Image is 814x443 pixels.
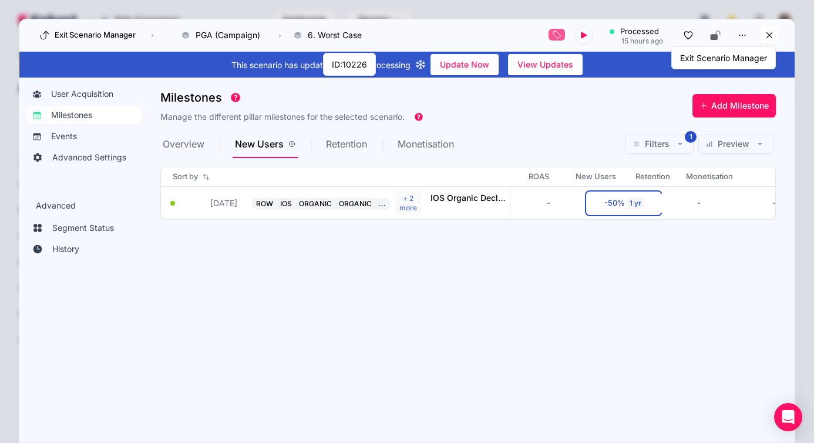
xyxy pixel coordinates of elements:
a: Segment Status [26,219,142,237]
div: Monetisation [681,171,738,183]
h3: Manage the different pillar milestones for the selected scenario. [160,111,405,123]
a: Milestones [26,106,142,125]
a: Events [26,127,142,146]
button: Add Milestone [692,94,776,118]
span: This scenario has updates pending processing [231,59,411,71]
button: Preview [698,134,773,154]
div: Tooltip anchor [413,112,424,122]
div: - [697,197,701,209]
span: Milestones [160,92,222,103]
span: Retention [326,139,367,149]
div: Monetisation [395,130,456,158]
mat-tab-body: New Users [160,159,776,220]
span: Sort by [173,171,198,183]
span: › [149,31,156,40]
div: New Users [567,171,624,183]
span: processed [620,26,659,38]
span: 6. Worst Case [308,29,362,41]
h3: Advanced [26,200,142,216]
button: Filters1 [625,134,694,154]
span: Filters [645,138,670,150]
button: PGA (Campaign) [175,25,273,45]
div: Open Intercom Messenger [774,403,802,431]
span: IOS Organic Decline [430,192,506,204]
span: Preview [718,138,749,150]
div: Retention [624,171,681,183]
span: ORGANIC [299,199,332,208]
button: - [511,192,586,215]
span: › [276,31,284,40]
button: ROWIOSORGANICORGANIC...+ 2 moreIOS Organic Decline [251,192,506,215]
div: 15 hours ago [610,38,663,45]
span: Update Now [440,56,489,73]
span: ROW [256,199,273,209]
button: 6. Worst Case [287,25,374,45]
button: - [661,192,736,215]
a: User Acquisition [26,85,142,103]
span: ORGANIC [339,199,372,208]
div: Exit Scenario Manager [678,49,769,66]
span: Overview [163,139,204,149]
div: - [772,197,776,209]
button: Exit Scenario Manager [36,26,139,45]
div: New Users [233,130,324,158]
div: + 2 more [395,192,421,215]
span: Advanced Settings [52,152,126,163]
span: View Updates [517,56,573,73]
span: 1 [685,131,697,143]
span: Segment Status [52,222,114,234]
div: ID:10226 [329,56,369,73]
span: Add Milestone [711,100,769,112]
a: History [26,240,142,259]
div: ... [375,198,389,210]
button: Sort by [170,169,212,185]
button: View Updates [508,54,583,75]
div: -50% [604,197,625,209]
div: ROAS [510,171,567,183]
span: PGA (Campaign) [196,29,260,41]
div: Retention [324,130,395,158]
a: Advanced Settings [26,148,142,167]
div: IOS [277,198,295,210]
span: Events [51,130,77,142]
button: -50%1 yr [586,192,661,215]
span: Monetisation [398,139,454,149]
span: Milestones [51,109,92,121]
button: - [736,192,812,215]
span: New Users [235,139,284,149]
button: [DATE] [184,197,237,209]
span: History [52,243,79,255]
span: User Acquisition [51,88,113,100]
div: - [547,197,550,209]
div: Overview [160,130,233,158]
button: Update Now [430,54,499,75]
div: 1 yr [627,197,644,209]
